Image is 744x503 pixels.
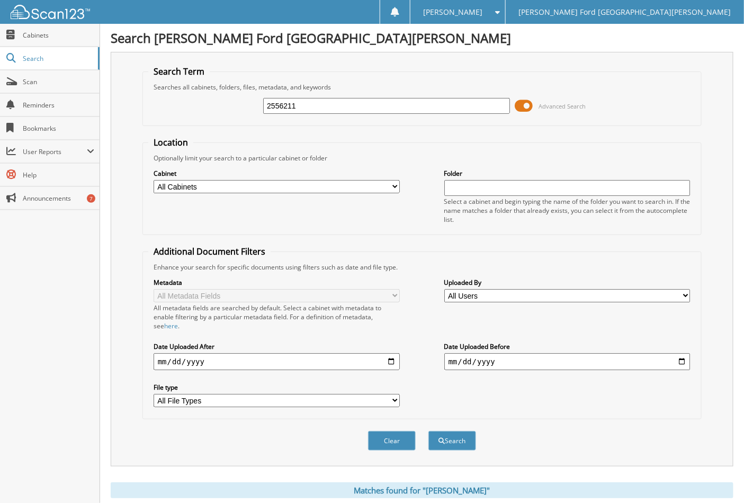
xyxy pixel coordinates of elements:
span: Bookmarks [23,124,94,133]
legend: Search Term [148,66,210,77]
img: scan123-logo-white.svg [11,5,90,19]
input: end [444,353,691,370]
div: Select a cabinet and begin typing the name of the folder you want to search in. If the name match... [444,197,691,224]
span: Reminders [23,101,94,110]
label: Metadata [154,278,400,287]
span: Help [23,170,94,179]
label: Uploaded By [444,278,691,287]
a: here [164,321,178,330]
span: User Reports [23,147,87,156]
label: File type [154,383,400,392]
input: start [154,353,400,370]
span: Cabinets [23,31,94,40]
div: Enhance your search for specific documents using filters such as date and file type. [148,263,696,272]
button: Clear [368,431,416,451]
span: [PERSON_NAME] [423,9,482,15]
div: 7 [87,194,95,203]
label: Cabinet [154,169,400,178]
legend: Additional Document Filters [148,246,271,257]
label: Folder [444,169,691,178]
span: [PERSON_NAME] Ford [GEOGRAPHIC_DATA][PERSON_NAME] [518,9,731,15]
span: Search [23,54,93,63]
label: Date Uploaded Before [444,342,691,351]
iframe: Chat Widget [691,452,744,503]
div: All metadata fields are searched by default. Select a cabinet with metadata to enable filtering b... [154,303,400,330]
h1: Search [PERSON_NAME] Ford [GEOGRAPHIC_DATA][PERSON_NAME] [111,29,733,47]
button: Search [428,431,476,451]
span: Scan [23,77,94,86]
div: Searches all cabinets, folders, files, metadata, and keywords [148,83,696,92]
legend: Location [148,137,193,148]
div: Matches found for "[PERSON_NAME]" [111,482,733,498]
label: Date Uploaded After [154,342,400,351]
span: Advanced Search [539,102,586,110]
div: Optionally limit your search to a particular cabinet or folder [148,154,696,163]
span: Announcements [23,194,94,203]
